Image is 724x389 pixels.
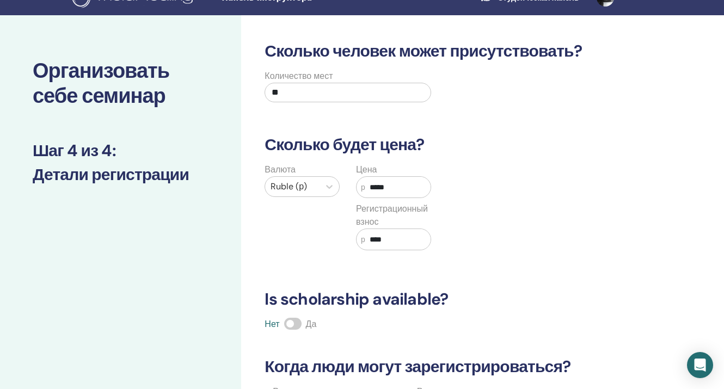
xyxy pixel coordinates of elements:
[361,182,365,193] span: р
[687,352,713,378] div: Open Intercom Messenger
[306,318,317,330] span: Да
[361,234,365,245] span: р
[33,141,208,160] h3: Шаг 4 из 4 :
[258,41,636,61] h3: Сколько человек может присутствовать?
[356,202,431,229] label: Регистрационный взнос
[356,163,377,176] label: Цена
[33,165,208,184] h3: Детали регистрации
[265,70,333,83] label: Количество мест
[258,357,636,376] h3: Когда люди могут зарегистрироваться?
[258,289,636,309] h3: Is scholarship available?
[265,163,296,176] label: Валюта
[258,135,636,155] h3: Сколько будет цена?
[265,318,279,330] span: Нет
[33,59,208,108] h2: Организовать себе семинар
